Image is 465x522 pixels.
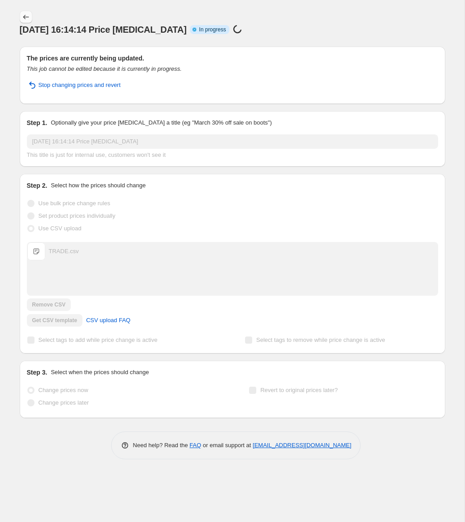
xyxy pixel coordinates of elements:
span: Change prices later [39,399,89,406]
input: 30% off holiday sale [27,134,438,149]
span: Select tags to add while price change is active [39,336,158,343]
a: [EMAIL_ADDRESS][DOMAIN_NAME] [253,442,351,449]
h2: Step 1. [27,118,47,127]
h2: Step 2. [27,181,47,190]
span: Need help? Read the [133,442,190,449]
span: Select tags to remove while price change is active [256,336,385,343]
span: Set product prices individually [39,212,116,219]
span: This title is just for internal use, customers won't see it [27,151,166,158]
span: Change prices now [39,387,88,393]
button: Price change jobs [20,11,32,23]
div: TRADE.csv [49,247,79,256]
span: Revert to original prices later? [260,387,338,393]
h2: The prices are currently being updated. [27,54,438,63]
span: Use CSV upload [39,225,82,232]
span: or email support at [201,442,253,449]
span: Stop changing prices and revert [39,81,121,90]
p: Select when the prices should change [51,368,149,377]
p: Select how the prices should change [51,181,146,190]
h2: Step 3. [27,368,47,377]
p: Optionally give your price [MEDICAL_DATA] a title (eg "March 30% off sale on boots") [51,118,271,127]
span: Use bulk price change rules [39,200,110,207]
span: [DATE] 16:14:14 Price [MEDICAL_DATA] [20,25,187,35]
i: This job cannot be edited because it is currently in progress. [27,65,182,72]
span: In progress [199,26,226,33]
a: FAQ [189,442,201,449]
span: CSV upload FAQ [86,316,130,325]
button: Stop changing prices and revert [22,78,126,92]
a: CSV upload FAQ [81,313,136,328]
